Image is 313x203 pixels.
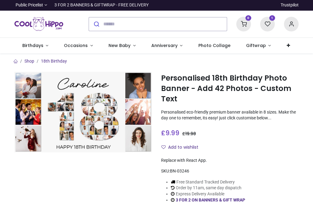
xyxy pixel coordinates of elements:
span: New Baby [109,42,131,49]
a: 18th Birthday [41,59,67,63]
span: Anniversary [151,42,178,49]
a: Shop [24,59,34,63]
sup: 1 [269,15,275,21]
li: Order by 11am, same day dispatch [171,185,256,191]
a: Anniversary [143,38,190,54]
a: Occasions [56,38,101,54]
button: Add to wishlistAdd to wishlist [161,142,204,153]
a: Giftwrap [238,38,279,54]
a: 0 [236,21,251,26]
span: 19.98 [185,131,196,137]
a: Public Pricelist [14,2,47,8]
img: Personalised 18th Birthday Photo Banner - Add 42 Photos - Custom Text [14,72,152,153]
a: 3 FOR 2 ON BANNERS & GIFT WRAP [176,198,245,202]
a: 1 [260,21,275,26]
div: Replace with React App. [161,158,299,164]
div: SKU: [161,168,299,174]
span: Public Pricelist [16,2,43,8]
button: Submit [89,17,103,31]
li: Express Delivery Available [171,191,256,197]
span: Giftwrap [246,42,266,49]
span: £ [161,129,179,137]
a: Birthdays [14,38,56,54]
span: BN-03246 [170,169,189,173]
sup: 0 [245,15,251,21]
span: Photo Collage [198,42,230,49]
img: Cool Hippo [14,16,63,33]
i: Add to wishlist [161,145,166,149]
p: Personalised eco-friendly premium banner available in 8 sizes. Make the day one to remember, its ... [161,109,299,121]
div: 3 FOR 2 BANNERS & GIFTWRAP - FREE DELIVERY [54,2,149,8]
span: £ [182,131,196,137]
a: Trustpilot [281,2,299,8]
a: Logo of Cool Hippo [14,16,63,33]
span: Occasions [64,42,88,49]
span: Birthdays [22,42,43,49]
h1: Personalised 18th Birthday Photo Banner - Add 42 Photos - Custom Text [161,73,299,104]
span: 9.99 [165,129,179,137]
a: New Baby [101,38,144,54]
li: Free Standard Tracked Delivery [171,179,256,185]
